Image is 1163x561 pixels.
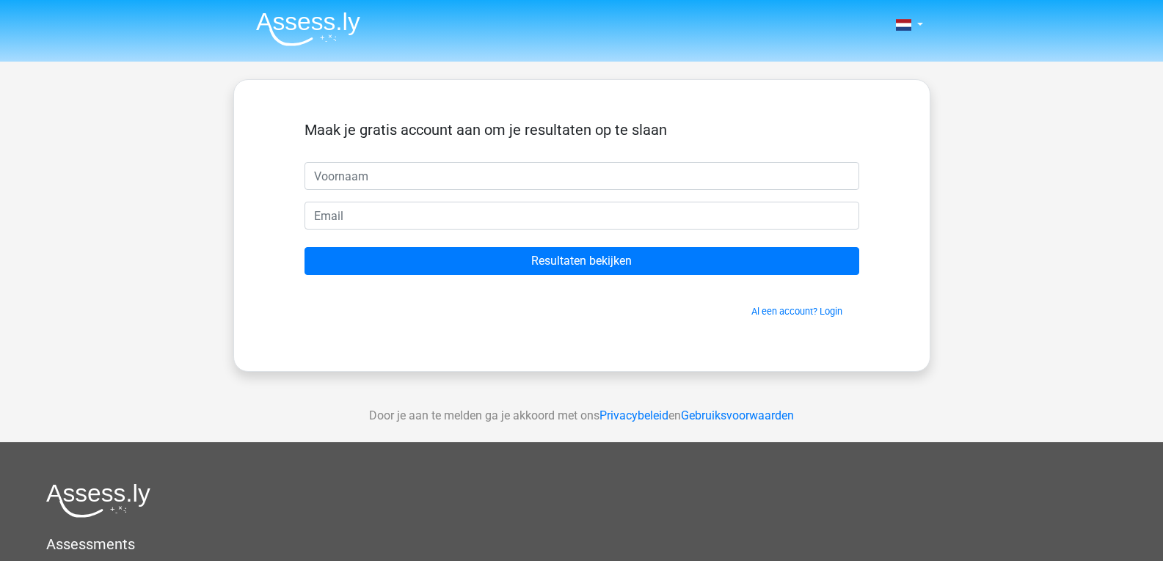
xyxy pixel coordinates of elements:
input: Email [305,202,859,230]
h5: Maak je gratis account aan om je resultaten op te slaan [305,121,859,139]
img: Assessly logo [46,483,150,518]
a: Al een account? Login [751,306,842,317]
img: Assessly [256,12,360,46]
h5: Assessments [46,535,1117,553]
input: Voornaam [305,162,859,190]
a: Privacybeleid [599,408,668,422]
a: Gebruiksvoorwaarden [681,408,794,422]
input: Resultaten bekijken [305,247,859,275]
